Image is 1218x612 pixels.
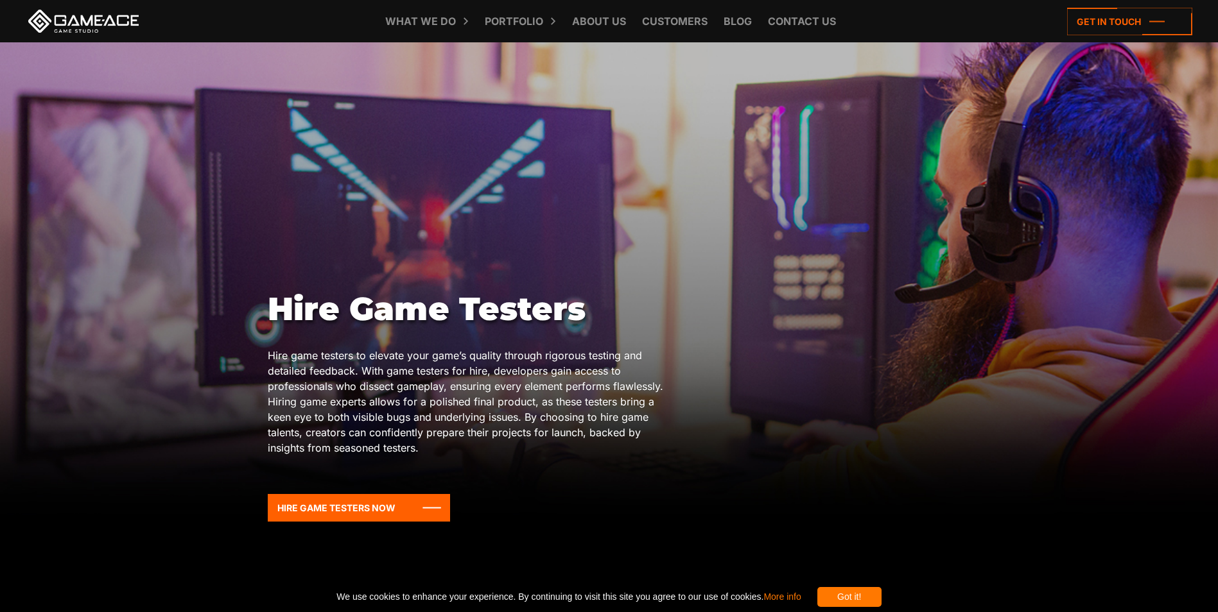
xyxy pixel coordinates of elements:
[817,587,882,607] div: Got it!
[763,591,801,602] a: More info
[268,494,450,522] a: Hire Game Testers Now
[336,587,801,607] span: We use cookies to enhance your experience. By continuing to visit this site you agree to our use ...
[268,290,677,328] h1: Hire Game Testers
[1067,8,1192,35] a: Get in touch
[268,348,677,455] p: Hire game testers to elevate your game’s quality through rigorous testing and detailed feedback. ...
